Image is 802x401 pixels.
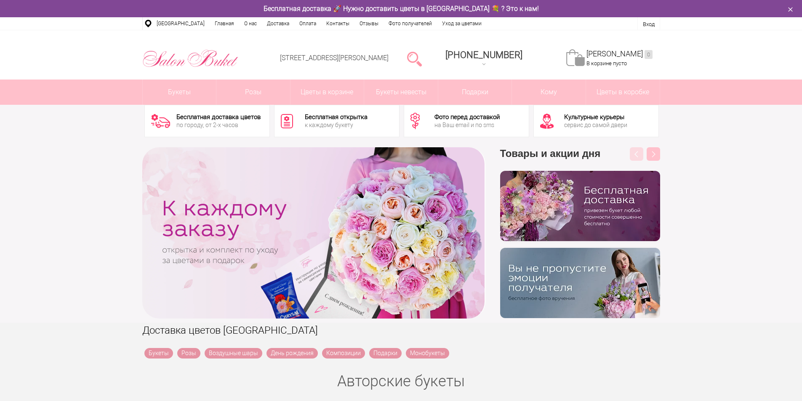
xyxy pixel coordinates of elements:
[586,80,660,105] a: Цветы в коробке
[266,348,318,359] a: День рождения
[205,348,262,359] a: Воздушные шары
[239,17,262,30] a: О нас
[438,80,512,105] a: Подарки
[440,47,528,71] a: [PHONE_NUMBER]
[500,171,660,241] img: hpaj04joss48rwypv6hbykmvk1dj7zyr.png.webp
[354,17,384,30] a: Отзывы
[406,348,449,359] a: Монобукеты
[322,348,365,359] a: Композиции
[177,348,200,359] a: Розы
[176,122,261,128] div: по городу, от 2-х часов
[142,323,660,338] h1: Доставка цветов [GEOGRAPHIC_DATA]
[210,17,239,30] a: Главная
[142,48,239,69] img: Цветы Нижний Новгород
[364,80,438,105] a: Букеты невесты
[290,80,364,105] a: Цветы в корзине
[645,50,653,59] ins: 0
[262,17,294,30] a: Доставка
[136,4,666,13] div: Бесплатная доставка 🚀 Нужно доставить цветы в [GEOGRAPHIC_DATA] 💐 ? Это к нам!
[143,80,216,105] a: Букеты
[294,17,321,30] a: Оплата
[144,348,173,359] a: Букеты
[500,248,660,318] img: v9wy31nijnvkfycrkduev4dhgt9psb7e.png.webp
[500,147,660,171] h3: Товары и акции дня
[643,21,655,27] a: Вход
[564,122,627,128] div: сервис до самой двери
[337,372,465,390] a: Авторские букеты
[321,17,354,30] a: Контакты
[384,17,437,30] a: Фото получателей
[647,147,660,161] button: Next
[152,17,210,30] a: [GEOGRAPHIC_DATA]
[280,54,389,62] a: [STREET_ADDRESS][PERSON_NAME]
[369,348,402,359] a: Подарки
[305,114,368,120] div: Бесплатная открытка
[586,60,627,66] span: В корзине пусто
[176,114,261,120] div: Бесплатная доставка цветов
[305,122,368,128] div: к каждому букету
[512,80,586,105] span: Кому
[434,122,500,128] div: на Ваш email и по sms
[437,17,487,30] a: Уход за цветами
[434,114,500,120] div: Фото перед доставкой
[216,80,290,105] a: Розы
[586,49,653,59] a: [PERSON_NAME]
[564,114,627,120] div: Культурные курьеры
[445,50,522,60] span: [PHONE_NUMBER]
